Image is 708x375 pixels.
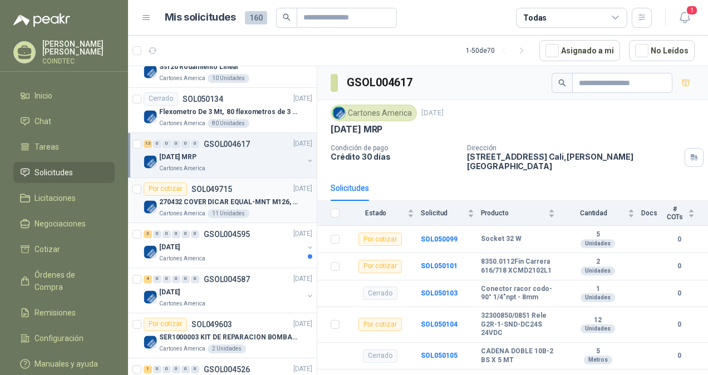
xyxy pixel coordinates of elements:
b: CADENA DOBLE 10B-2 BS X 5 MT [481,347,555,364]
button: No Leídos [629,40,695,61]
p: Cartones America [159,74,205,83]
div: 0 [153,140,161,148]
p: Cartones America [159,254,205,263]
b: 0 [664,261,695,272]
div: 3 [144,230,152,238]
span: Tareas [35,141,59,153]
p: [DATE] [293,364,312,374]
a: Cotizar [13,239,115,260]
div: 80 Unidades [208,119,249,128]
span: Configuración [35,332,83,344]
p: GSOL004526 [204,366,250,373]
b: 32300850/0851 Rele G2R-1-SND-DC24S 24VDC [481,312,555,338]
div: Unidades [581,324,615,333]
span: Cantidad [562,209,626,217]
b: 5 [562,230,635,239]
p: Condición de pago [331,144,458,152]
p: [PERSON_NAME] [PERSON_NAME] [42,40,115,56]
div: 0 [181,275,190,283]
img: Logo peakr [13,13,70,27]
b: SOL050103 [421,289,458,297]
b: 1 [562,285,635,294]
span: search [558,79,566,87]
a: Negociaciones [13,213,115,234]
span: Estado [346,209,405,217]
div: 0 [163,275,171,283]
a: Configuración [13,328,115,349]
th: Solicitud [421,201,480,226]
b: Socket 32 W [481,235,522,244]
img: Company Logo [144,335,157,349]
b: 12 [562,316,635,325]
p: [DATE] [293,139,312,149]
a: Manuales y ayuda [13,353,115,374]
div: 0 [153,366,161,373]
div: Unidades [581,267,615,275]
div: 1 [144,366,152,373]
th: Producto [481,201,562,226]
p: [STREET_ADDRESS] Cali , [PERSON_NAME][GEOGRAPHIC_DATA] [467,152,680,171]
a: SOL050101 [421,262,458,270]
b: 0 [664,351,695,361]
div: Por cotizar [358,318,402,331]
b: 0 [664,319,695,330]
div: Metros [584,356,612,364]
div: 0 [181,140,190,148]
div: 0 [163,366,171,373]
div: 2 Unidades [208,344,246,353]
span: Remisiones [35,307,76,319]
p: Ssr20 Rodamiento Lineal [159,62,238,72]
h1: Mis solicitudes [165,9,236,26]
p: [DATE] [293,93,312,104]
div: Cerrado [363,287,397,300]
img: Company Logo [144,200,157,214]
th: # COTs [664,201,708,226]
span: 160 [245,11,267,24]
b: 0 [664,288,695,299]
th: Cantidad [562,201,642,226]
span: search [283,13,291,21]
a: Por cotizarSOL049715[DATE] Company Logo270432 COVER DICAR EQUAL-MNT M126, 5486Cartones America11 ... [128,178,317,223]
div: 11 Unidades [208,209,249,218]
div: 0 [181,366,190,373]
b: 5 [562,347,635,356]
span: Inicio [35,90,52,102]
div: Por cotizar [358,260,402,273]
p: Crédito 30 días [331,152,458,161]
div: 0 [163,140,171,148]
span: Solicitud [421,209,465,217]
p: Cartones America [159,119,205,128]
span: Órdenes de Compra [35,269,104,293]
span: Manuales y ayuda [35,358,98,370]
span: 1 [686,5,698,16]
button: 1 [675,8,695,28]
div: 1 - 50 de 70 [466,42,530,60]
span: Cotizar [35,243,60,255]
p: [DATE] MRP [331,124,382,135]
p: 270432 COVER DICAR EQUAL-MNT M126, 5486 [159,197,298,208]
h3: GSOL004617 [347,74,414,91]
span: Chat [35,115,51,127]
div: Por cotizar [144,318,187,331]
b: 2 [562,258,635,267]
div: 13 [144,140,152,148]
a: Órdenes de Compra [13,264,115,298]
p: [DATE] [159,242,180,253]
a: SOL050104 [421,320,458,328]
th: Estado [346,201,421,226]
p: [DATE] [159,287,180,298]
a: 13 0 0 0 0 0 GSOL004617[DATE] Company Logo[DATE] MRPCartones America [144,137,314,173]
a: SOL050105 [421,352,458,359]
th: Docs [641,201,664,226]
div: 0 [172,230,180,238]
a: Licitaciones [13,187,115,209]
a: 4 0 0 0 0 0 GSOL004587[DATE] Company Logo[DATE]Cartones America [144,273,314,308]
p: Cartones America [159,344,205,353]
div: 4 [144,275,152,283]
p: GSOL004595 [204,230,250,238]
p: Cartones America [159,299,205,308]
p: Cartones America [159,164,205,173]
